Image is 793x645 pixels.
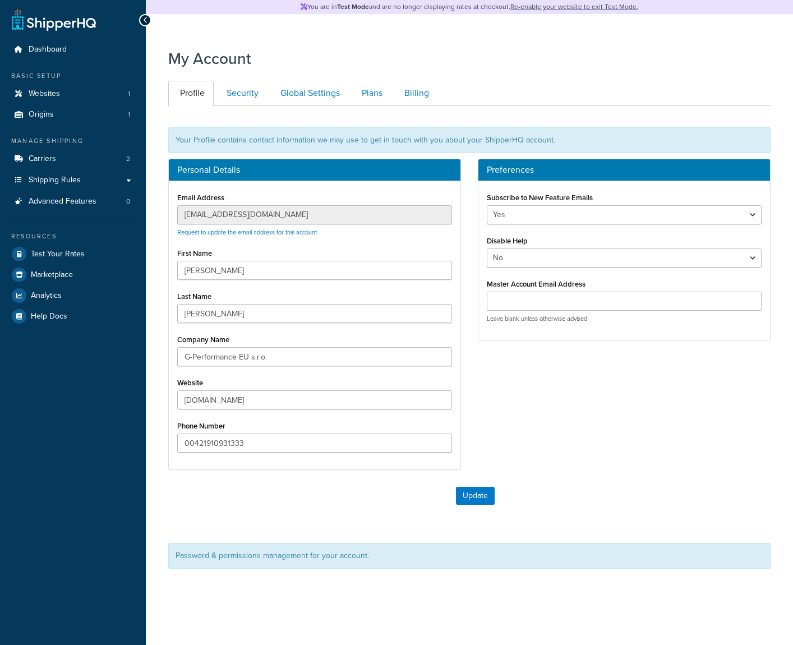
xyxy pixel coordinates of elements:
h1: My Account [168,48,251,70]
a: Origins 1 [8,104,137,125]
label: Last Name [177,292,211,301]
a: Test Your Rates [8,244,137,264]
span: Analytics [31,291,62,301]
i: Your website is disabled and in test mode. Re-enable your website to return rates at checkout. [13,90,24,97]
span: Origins [29,110,54,119]
h3: Preferences [487,165,762,175]
div: Password & permissions management for your account. [168,543,771,569]
label: Email Address [177,193,224,202]
h3: Personal Details [177,165,452,175]
label: Website [177,379,203,387]
label: Phone Number [177,422,225,430]
li: Origins [8,104,137,125]
span: Advanced Features [29,197,96,206]
a: Advanced Features 0 [8,191,137,212]
label: Company Name [177,335,229,344]
a: Carriers 2 [8,149,137,169]
span: Dashboard [29,45,67,54]
a: Plans [350,81,391,106]
span: 1 [128,110,130,119]
a: Marketplace [8,265,137,285]
span: 1 [128,89,130,99]
span: Shipping Rules [29,176,81,185]
label: First Name [177,249,212,257]
span: Test Your Rates [31,250,85,259]
strong: Test Mode [337,2,369,12]
a: Analytics [8,285,137,306]
span: 0 [126,197,130,206]
span: Carriers [29,154,56,164]
li: Websites [8,84,137,104]
div: Basic Setup [8,71,137,81]
a: Request to update the email address for this account [177,228,317,237]
span: Websites [29,89,60,99]
a: Help Docs [8,306,137,326]
a: Shipping Rules [8,170,137,191]
a: ShipperHQ Home [12,8,96,31]
div: Resources [8,232,137,241]
span: 2 [126,154,130,164]
label: Disable Help [487,237,528,245]
label: Master Account Email Address [487,280,585,288]
p: Leave blank unless otherwise advised [487,315,762,323]
a: Billing [393,81,438,106]
span: Help Docs [31,312,67,321]
a: Re-enable your website to exit Test Mode. [510,2,638,12]
button: Update [456,487,495,505]
span: Marketplace [31,270,73,280]
li: Advanced Features [8,191,137,212]
a: Global Settings [269,81,349,106]
a: Dashboard [8,39,137,60]
label: Subscribe to New Feature Emails [487,193,593,202]
div: Manage Shipping [8,136,137,146]
a: Security [215,81,268,106]
a: Websites 1 [8,84,137,104]
div: Your Profile contains contact information we may use to get in touch with you about your ShipperH... [168,127,771,153]
a: Profile [168,81,214,106]
li: Carriers [8,149,137,169]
